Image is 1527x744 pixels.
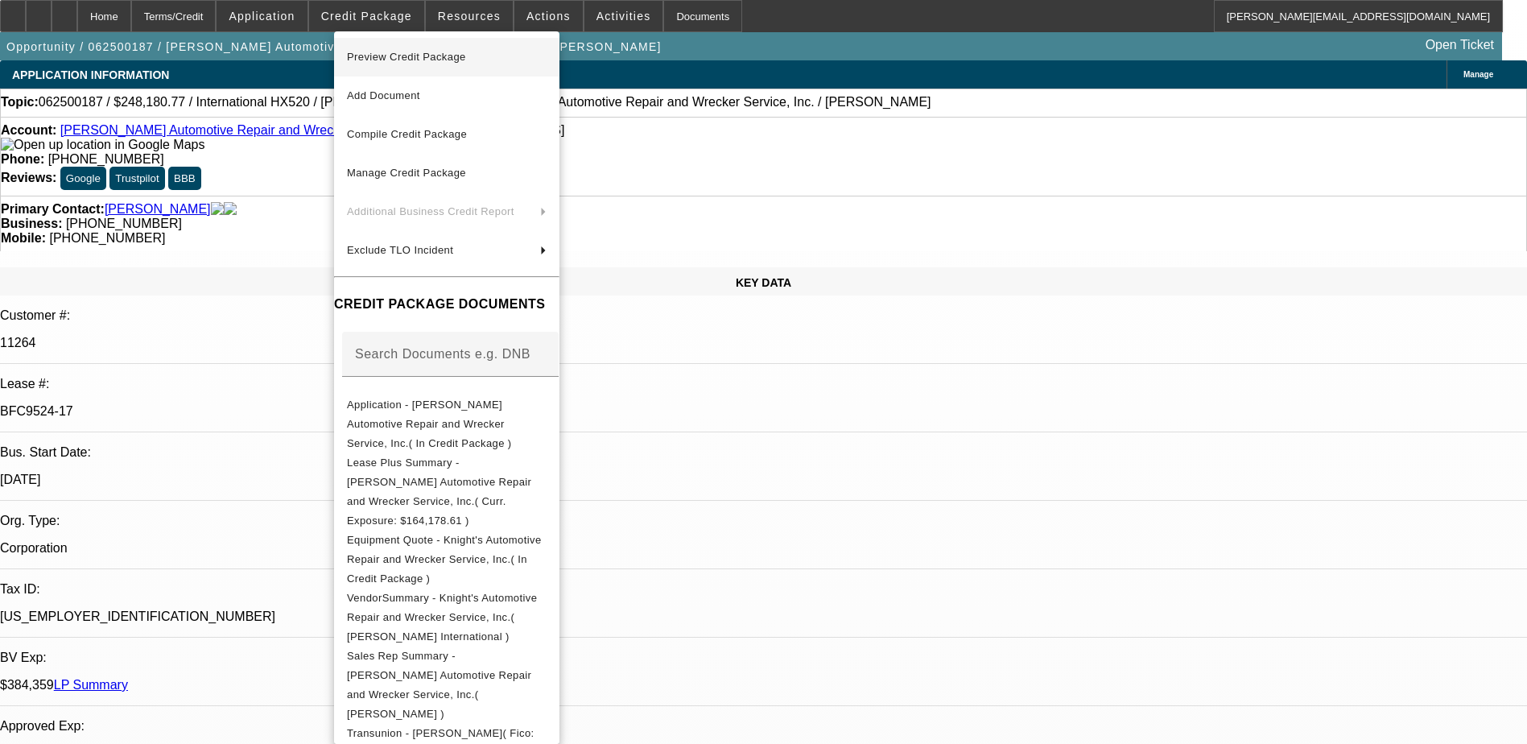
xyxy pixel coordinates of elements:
span: Lease Plus Summary - [PERSON_NAME] Automotive Repair and Wrecker Service, Inc.( Curr. Exposure: $... [347,457,531,527]
button: Sales Rep Summary - Knight's Automotive Repair and Wrecker Service, Inc.( Seeley, Donald ) [334,647,559,724]
span: Equipment Quote - Knight's Automotive Repair and Wrecker Service, Inc.( In Credit Package ) [347,534,542,585]
span: Add Document [347,89,420,101]
span: Exclude TLO Incident [347,244,453,256]
span: VendorSummary - Knight's Automotive Repair and Wrecker Service, Inc.( [PERSON_NAME] International ) [347,592,537,643]
button: Equipment Quote - Knight's Automotive Repair and Wrecker Service, Inc.( In Credit Package ) [334,531,559,589]
button: VendorSummary - Knight's Automotive Repair and Wrecker Service, Inc.( Coffman International ) [334,589,559,647]
span: Preview Credit Package [347,51,466,63]
span: Sales Rep Summary - [PERSON_NAME] Automotive Repair and Wrecker Service, Inc.( [PERSON_NAME] ) [347,650,531,720]
span: Application - [PERSON_NAME] Automotive Repair and Wrecker Service, Inc.( In Credit Package ) [347,399,512,449]
span: Manage Credit Package [347,167,466,179]
span: Compile Credit Package [347,128,467,140]
h4: CREDIT PACKAGE DOCUMENTS [334,295,559,314]
button: Application - Knight's Automotive Repair and Wrecker Service, Inc.( In Credit Package ) [334,395,559,453]
mat-label: Search Documents e.g. DNB [355,347,530,361]
button: Lease Plus Summary - Knight's Automotive Repair and Wrecker Service, Inc.( Curr. Exposure: $164,1... [334,453,559,531]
